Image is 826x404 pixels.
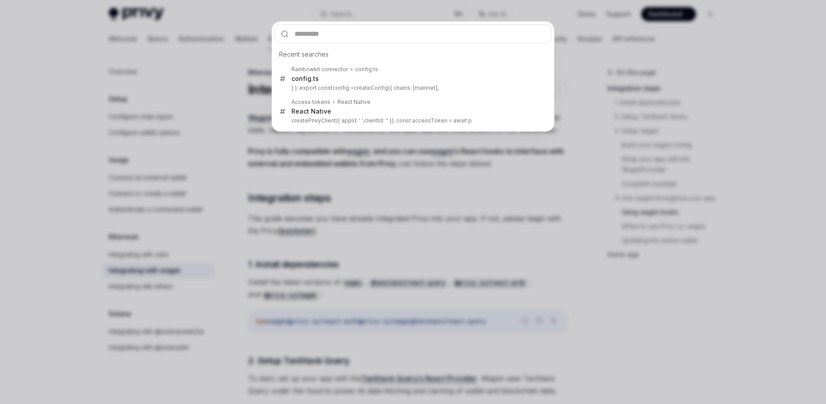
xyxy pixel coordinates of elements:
span: Recent searches [279,50,329,59]
div: config.ts [291,75,319,83]
div: React Native [291,107,331,115]
div: Rainbowkit connector [291,66,348,73]
p: } ); export const createConfig({ chains: [mainnet], [291,84,533,91]
div: Access tokens [291,99,330,106]
b: config = [333,84,354,91]
p: createPrivyClient({ appId: ' ', : '' }); const accessToken = await p [291,117,533,124]
div: React Native [337,99,371,106]
b: clientId [364,117,383,124]
div: config.ts [355,66,378,73]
